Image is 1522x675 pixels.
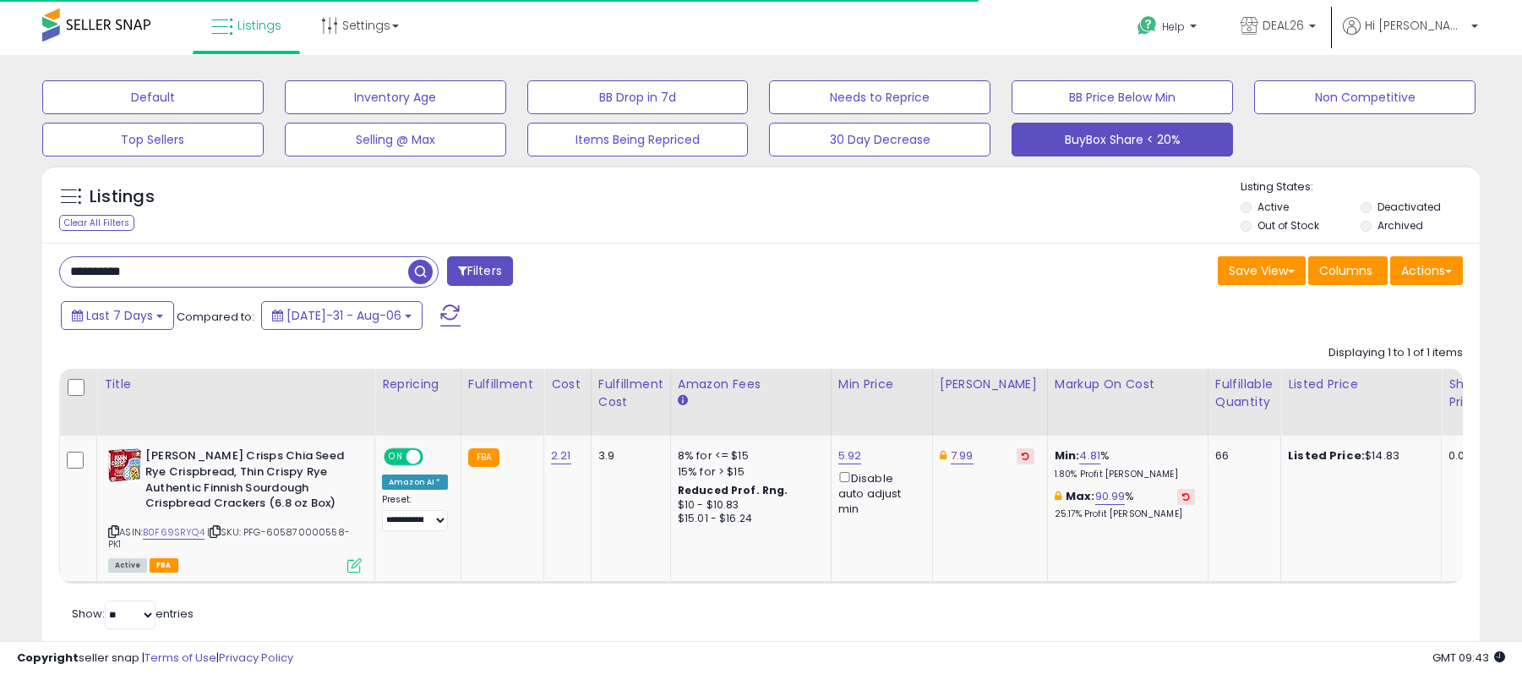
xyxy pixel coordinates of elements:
[1377,200,1441,214] label: Deactivated
[678,448,818,464] div: 8% for <= $15
[951,447,974,464] a: 7.99
[90,185,155,209] h5: Listings
[59,215,134,231] div: Clear All Filters
[1390,256,1463,285] button: Actions
[1066,488,1095,504] b: Max:
[468,448,499,467] small: FBA
[1079,447,1100,464] a: 4.81
[678,483,788,497] b: Reduced Prof. Rng.
[468,376,537,393] div: Fulfillment
[1022,452,1029,460] i: Revert to store-level Dynamic Max Price
[678,376,824,393] div: Amazon Fees
[940,450,946,461] i: This overrides the store level Dynamic Max Price for this listing
[1055,376,1201,393] div: Markup on Cost
[385,450,406,464] span: ON
[1012,123,1233,156] button: BuyBox Share < 20%
[1218,256,1306,285] button: Save View
[838,469,919,518] div: Disable auto adjust min
[237,17,281,34] span: Listings
[1343,17,1478,55] a: Hi [PERSON_NAME]
[1095,488,1126,505] a: 90.99
[1012,80,1233,114] button: BB Price Below Min
[838,447,862,464] a: 5.92
[61,301,174,330] button: Last 7 Days
[1432,650,1505,666] span: 2025-08-14 09:43 GMT
[17,650,293,667] div: seller snap | |
[1288,448,1428,464] div: $14.83
[1137,15,1158,36] i: Get Help
[1055,448,1195,480] div: %
[1215,448,1268,464] div: 66
[382,475,448,490] div: Amazon AI *
[72,606,194,622] span: Show: entries
[1257,200,1289,214] label: Active
[1448,376,1482,411] div: Ship Price
[678,393,688,409] small: Amazon Fees.
[527,80,749,114] button: BB Drop in 7d
[42,123,264,156] button: Top Sellers
[769,123,990,156] button: 30 Day Decrease
[108,525,350,551] span: | SKU: PFG-605870000558-PK1
[1308,256,1388,285] button: Columns
[940,376,1040,393] div: [PERSON_NAME]
[838,376,925,393] div: Min Price
[1124,3,1214,55] a: Help
[598,448,657,464] div: 3.9
[145,650,216,666] a: Terms of Use
[1365,17,1466,34] span: Hi [PERSON_NAME]
[261,301,423,330] button: [DATE]-31 - Aug-06
[1263,17,1304,34] span: DEAL26
[769,80,990,114] button: Needs to Reprice
[1055,489,1195,520] div: %
[1047,369,1208,436] th: The percentage added to the cost of goods (COGS) that forms the calculator for Min & Max prices.
[1055,469,1195,480] p: 1.80% Profit [PERSON_NAME]
[1182,492,1190,501] i: Revert to store-level Max Markup
[1215,376,1274,411] div: Fulfillable Quantity
[1288,447,1365,464] b: Listed Price:
[17,650,79,666] strong: Copyright
[527,123,749,156] button: Items Being Repriced
[286,307,401,324] span: [DATE]-31 - Aug-06
[1448,448,1476,464] div: 0.00
[382,376,454,393] div: Repricing
[1254,80,1476,114] button: Non Competitive
[108,558,147,573] span: All listings currently available for purchase on Amazon
[447,256,513,286] button: Filters
[150,558,178,573] span: FBA
[1319,262,1372,279] span: Columns
[598,376,663,411] div: Fulfillment Cost
[1055,447,1080,464] b: Min:
[1055,491,1061,502] i: This overrides the store level max markup for this listing
[1055,508,1195,520] p: 25.17% Profit [PERSON_NAME]
[678,512,818,526] div: $15.01 - $16.24
[143,525,205,540] a: B0F69SRYQ4
[1241,179,1480,195] p: Listing States:
[1288,376,1434,393] div: Listed Price
[551,447,571,464] a: 2.21
[678,464,818,480] div: 15% for > $15
[285,80,506,114] button: Inventory Age
[42,80,264,114] button: Default
[108,448,362,570] div: ASIN:
[551,376,584,393] div: Cost
[1257,218,1319,233] label: Out of Stock
[421,450,448,464] span: OFF
[678,498,818,513] div: $10 - $10.83
[108,448,141,482] img: 51-mTYQUWSL._SL40_.jpg
[104,376,368,393] div: Title
[219,650,293,666] a: Privacy Policy
[285,123,506,156] button: Selling @ Max
[1377,218,1423,233] label: Archived
[145,448,351,515] b: [PERSON_NAME] Crisps Chia Seed Rye Crispbread, Thin Crispy Rye Authentic Finnish Sourdough Crispb...
[177,309,254,325] span: Compared to:
[86,307,153,324] span: Last 7 Days
[382,494,448,532] div: Preset:
[1162,19,1185,34] span: Help
[1328,345,1463,361] div: Displaying 1 to 1 of 1 items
